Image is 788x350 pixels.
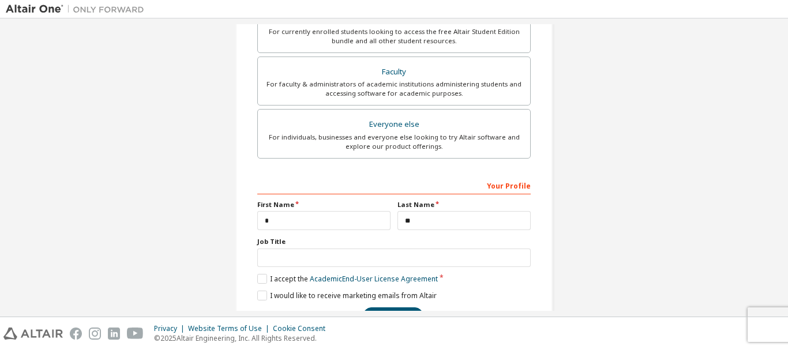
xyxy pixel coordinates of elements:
img: linkedin.svg [108,328,120,340]
div: Everyone else [265,116,523,133]
div: Faculty [265,64,523,80]
div: Your Profile [257,176,531,194]
label: I accept the [257,274,438,284]
div: For individuals, businesses and everyone else looking to try Altair software and explore our prod... [265,133,523,151]
label: I would like to receive marketing emails from Altair [257,291,437,300]
div: For faculty & administrators of academic institutions administering students and accessing softwa... [265,80,523,98]
p: © 2025 Altair Engineering, Inc. All Rights Reserved. [154,333,332,343]
img: instagram.svg [89,328,101,340]
img: youtube.svg [127,328,144,340]
div: For currently enrolled students looking to access the free Altair Student Edition bundle and all ... [265,27,523,46]
label: First Name [257,200,391,209]
img: altair_logo.svg [3,328,63,340]
div: Website Terms of Use [188,324,273,333]
a: Academic End-User License Agreement [310,274,438,284]
button: Next [363,307,423,325]
img: Altair One [6,3,150,15]
div: Privacy [154,324,188,333]
div: Cookie Consent [273,324,332,333]
label: Last Name [397,200,531,209]
label: Job Title [257,237,531,246]
img: facebook.svg [70,328,82,340]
